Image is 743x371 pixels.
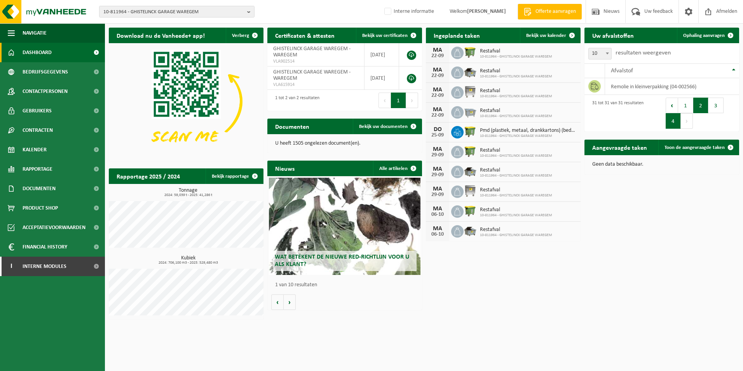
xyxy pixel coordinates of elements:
span: 10-811964 - GHISTELINCK GARAGE WAREGEM [480,94,552,99]
h2: Documenten [267,119,317,134]
span: Restafval [480,147,552,154]
h2: Aangevraagde taken [584,140,655,155]
h3: Kubiek [113,255,263,265]
div: MA [430,206,445,212]
span: I [8,257,15,276]
div: 31 tot 31 van 31 resultaten [588,97,644,129]
div: 1 tot 2 van 2 resultaten [271,92,319,109]
span: Restafval [480,167,552,173]
span: Gebruikers [23,101,52,121]
span: Rapportage [23,159,52,179]
span: VLA902514 [273,58,358,65]
button: Next [681,113,693,129]
h2: Ingeplande taken [426,28,488,43]
span: VLA615914 [273,82,358,88]
a: Offerte aanvragen [518,4,582,19]
a: Toon de aangevraagde taken [658,140,738,155]
div: 06-10 [430,212,445,217]
span: 10-811964 - GHISTELINCK GARAGE WAREGEM [480,233,552,238]
div: 06-10 [430,232,445,237]
span: Financial History [23,237,67,257]
img: WB-1100-GAL-GY-02 [464,85,477,98]
span: Documenten [23,179,56,198]
button: 10-811964 - GHISTELINCK GARAGE WAREGEM [99,6,255,17]
div: MA [430,186,445,192]
h2: Nieuws [267,161,302,176]
img: WB-1100-HPE-GN-50 [464,45,477,59]
span: Product Shop [23,198,58,218]
img: WB-1100-HPE-GN-50 [464,204,477,217]
span: Offerte aanvragen [534,8,578,16]
span: 10-811964 - GHISTELINCK GARAGE WAREGEM [480,74,552,79]
div: MA [430,67,445,73]
button: Volgende [284,294,296,310]
span: Bekijk uw kalender [526,33,566,38]
a: Ophaling aanvragen [677,28,738,43]
span: Navigatie [23,23,47,43]
span: Acceptatievoorwaarden [23,218,85,237]
div: 22-09 [430,73,445,79]
button: 1 [391,93,406,108]
span: Kalender [23,140,47,159]
label: Interne informatie [383,6,434,17]
a: Bekijk uw kalender [520,28,580,43]
p: Geen data beschikbaar. [592,162,731,167]
span: Restafval [480,48,552,54]
span: GHISTELINCK GARAGE WAREGEM - WAREGEM [273,69,351,81]
span: Bekijk uw documenten [359,124,408,129]
h2: Rapportage 2025 / 2024 [109,168,188,184]
span: Pmd (plastiek, metaal, drankkartons) (bedrijven) [480,128,577,134]
button: Verberg [226,28,263,43]
span: Restafval [480,68,552,74]
span: Restafval [480,187,552,193]
span: Contactpersonen [23,82,68,101]
a: Bekijk uw certificaten [356,28,421,43]
span: 10-811964 - GHISTELINCK GARAGE WAREGEM [103,6,244,18]
button: Vorige [271,294,284,310]
button: Next [406,93,418,108]
span: 10-811964 - GHISTELINCK GARAGE WAREGEM [480,213,552,218]
span: 10-811964 - GHISTELINCK GARAGE WAREGEM [480,134,577,138]
span: Bekijk uw certificaten [362,33,408,38]
strong: [PERSON_NAME] [467,9,506,14]
a: Bekijk uw documenten [353,119,421,134]
img: WB-1100-HPE-GN-50 [464,145,477,158]
h3: Tonnage [113,188,263,197]
a: Bekijk rapportage [206,168,263,184]
td: [DATE] [365,66,399,90]
div: 25-09 [430,133,445,138]
h2: Certificaten & attesten [267,28,342,43]
img: WB-5000-GAL-GY-01 [464,224,477,237]
span: Wat betekent de nieuwe RED-richtlijn voor u als klant? [275,254,409,268]
img: WB-1100-GAL-GY-02 [464,184,477,198]
button: 4 [666,113,681,129]
td: [DATE] [365,43,399,66]
div: DO [430,126,445,133]
span: 2024: 706,100 m3 - 2025: 529,480 m3 [113,261,263,265]
span: Restafval [480,207,552,213]
h2: Download nu de Vanheede+ app! [109,28,213,43]
span: Interne modules [23,257,66,276]
div: MA [430,146,445,152]
span: 10 [588,48,612,59]
div: 29-09 [430,152,445,158]
span: Restafval [480,227,552,233]
div: 22-09 [430,113,445,118]
button: Previous [378,93,391,108]
span: Toon de aangevraagde taken [665,145,725,150]
label: resultaten weergeven [616,50,671,56]
span: Restafval [480,88,552,94]
span: 10-811964 - GHISTELINCK GARAGE WAREGEM [480,173,552,178]
p: U heeft 1505 ongelezen document(en). [275,141,414,146]
span: Afvalstof [611,68,633,74]
div: MA [430,87,445,93]
td: remolie in kleinverpakking (04-002566) [605,78,739,95]
h2: Uw afvalstoffen [584,28,642,43]
div: 29-09 [430,172,445,178]
span: 10-811964 - GHISTELINCK GARAGE WAREGEM [480,193,552,198]
span: 10-811964 - GHISTELINCK GARAGE WAREGEM [480,54,552,59]
span: 2024: 59,039 t - 2025: 41,286 t [113,193,263,197]
div: 22-09 [430,53,445,59]
button: 1 [678,98,693,113]
span: 10-811964 - GHISTELINCK GARAGE WAREGEM [480,154,552,158]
